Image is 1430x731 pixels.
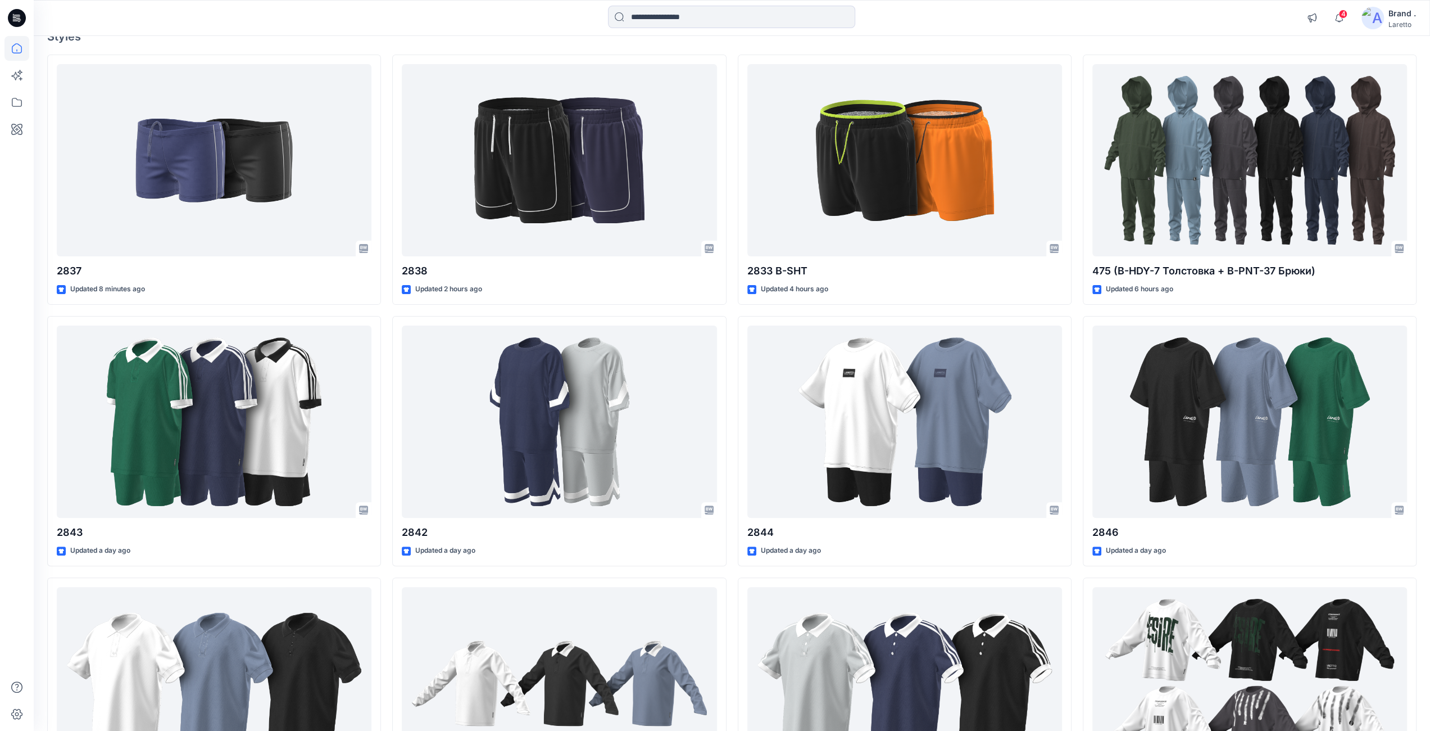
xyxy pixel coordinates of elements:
a: 2844 [747,326,1062,518]
p: 2844 [747,525,1062,540]
a: 2842 [402,326,716,518]
p: 2842 [402,525,716,540]
div: Laretto [1388,20,1416,29]
a: 2837 [57,64,371,257]
p: 2846 [1092,525,1407,540]
p: 2843 [57,525,371,540]
a: 2846 [1092,326,1407,518]
h4: Styles [47,30,1417,43]
div: Brand . [1388,7,1416,20]
p: Updated a day ago [70,545,130,557]
p: Updated a day ago [761,545,821,557]
span: 4 [1338,10,1347,19]
a: 475 (B-HDY-7 Толстовка + B-PNT-37 Брюки) [1092,64,1407,257]
p: Updated 4 hours ago [761,283,828,295]
a: 2843 [57,326,371,518]
p: 2837 [57,263,371,279]
img: avatar [1361,7,1384,29]
p: 2833 B-SHT [747,263,1062,279]
p: Updated a day ago [415,545,475,557]
p: Updated 6 hours ago [1106,283,1173,295]
p: Updated a day ago [1106,545,1166,557]
p: 475 (B-HDY-7 Толстовка + B-PNT-37 Брюки) [1092,263,1407,279]
p: 2838 [402,263,716,279]
p: Updated 8 minutes ago [70,283,145,295]
a: 2833 B-SHT [747,64,1062,257]
a: 2838 [402,64,716,257]
p: Updated 2 hours ago [415,283,482,295]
